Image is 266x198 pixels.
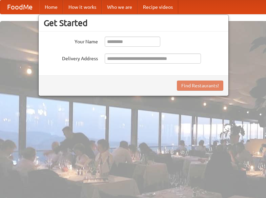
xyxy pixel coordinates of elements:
[39,0,63,14] a: Home
[102,0,138,14] a: Who we are
[44,53,98,62] label: Delivery Address
[44,18,223,28] h3: Get Started
[63,0,102,14] a: How it works
[44,37,98,45] label: Your Name
[138,0,178,14] a: Recipe videos
[0,0,39,14] a: FoodMe
[177,81,223,91] button: Find Restaurants!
